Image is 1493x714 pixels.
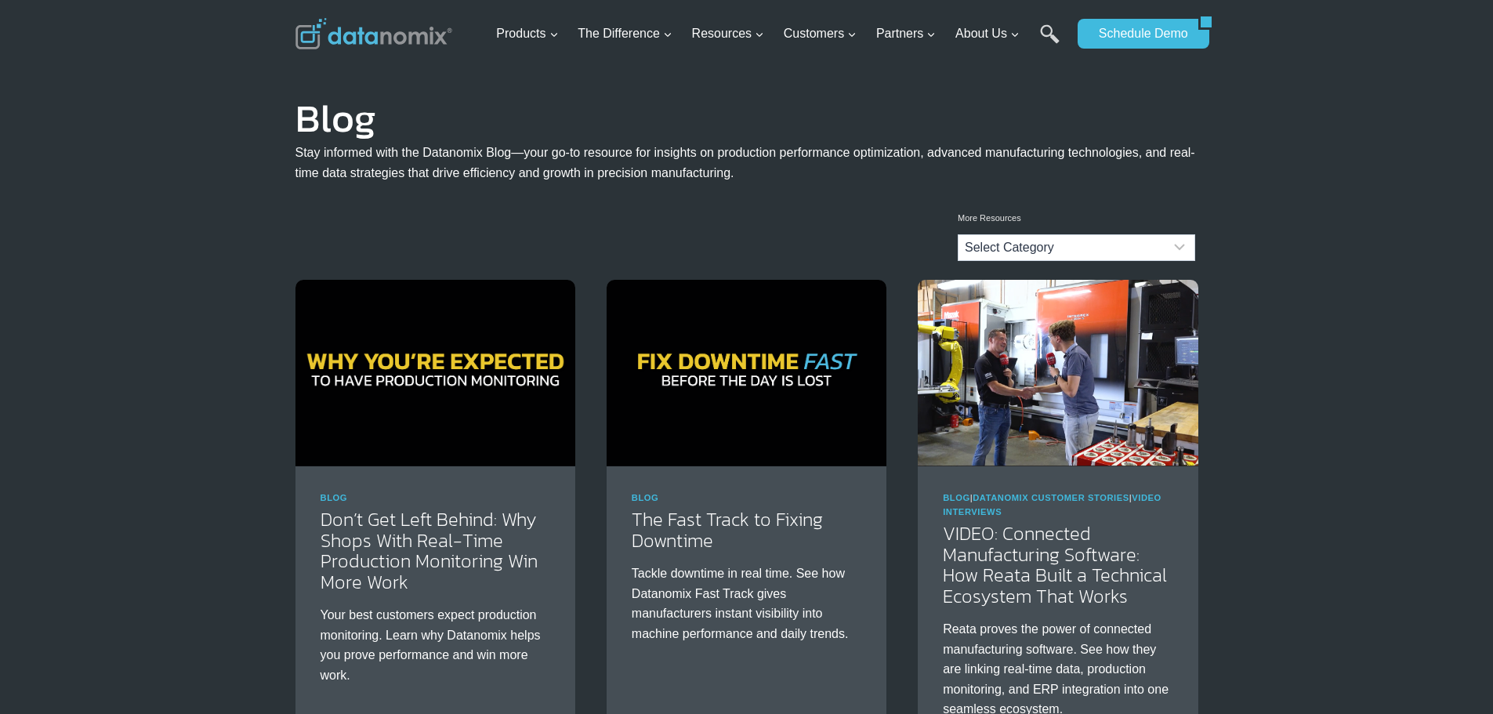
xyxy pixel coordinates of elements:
[958,212,1195,226] p: More Resources
[321,493,348,502] a: Blog
[607,280,886,466] img: Tackle downtime in real time. See how Datanomix Fast Track gives manufacturers instant visibility...
[632,493,659,502] a: Blog
[295,107,1198,130] h1: Blog
[943,493,1161,516] a: Video Interviews
[295,280,575,466] img: Don’t Get Left Behind: Why Shops With Real-Time Production Monitoring Win More Work
[943,520,1167,609] a: VIDEO: Connected Manufacturing Software: How Reata Built a Technical Ecosystem That Works
[943,493,1161,516] span: | |
[578,24,672,44] span: The Difference
[295,143,1198,183] p: Stay informed with the Datanomix Blog—your go-to resource for insights on production performance ...
[943,493,970,502] a: Blog
[1078,19,1198,49] a: Schedule Demo
[973,493,1129,502] a: Datanomix Customer Stories
[955,24,1020,44] span: About Us
[632,506,823,553] a: The Fast Track to Fixing Downtime
[496,24,558,44] span: Products
[1040,24,1060,60] a: Search
[692,24,764,44] span: Resources
[295,18,452,49] img: Datanomix
[876,24,936,44] span: Partners
[918,280,1198,466] img: Reata’s Connected Manufacturing Software Ecosystem
[490,9,1070,60] nav: Primary Navigation
[632,564,861,643] p: Tackle downtime in real time. See how Datanomix Fast Track gives manufacturers instant visibility...
[784,24,857,44] span: Customers
[321,506,538,595] a: Don’t Get Left Behind: Why Shops With Real-Time Production Monitoring Win More Work
[321,605,550,685] p: Your best customers expect production monitoring. Learn why Datanomix helps you prove performance...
